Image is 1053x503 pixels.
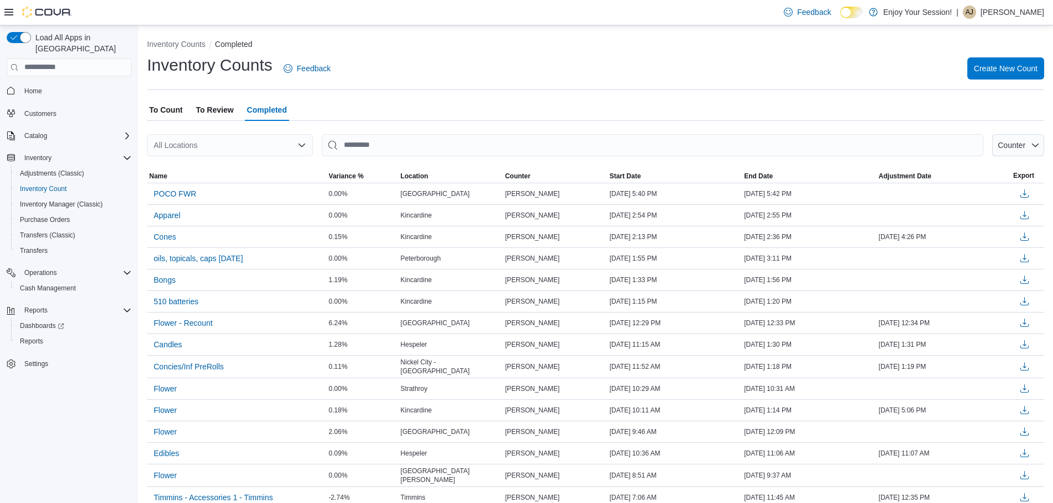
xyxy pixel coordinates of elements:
div: [DATE] 10:11 AM [607,404,742,417]
button: Inventory Count [11,181,136,197]
div: 0.00% [327,209,399,222]
button: Reports [2,303,136,318]
button: Flower [149,423,181,440]
div: [DATE] 10:36 AM [607,447,742,460]
span: Catalog [20,129,132,142]
span: Load All Apps in [GEOGRAPHIC_DATA] [31,32,132,54]
span: Customers [20,107,132,120]
h1: Inventory Counts [147,54,273,76]
button: Location [399,170,503,183]
div: 0.00% [327,295,399,308]
div: [DATE] 1:31 PM [877,338,1011,351]
span: Export [1013,171,1034,180]
a: Transfers (Classic) [15,229,80,242]
span: To Count [149,99,182,121]
button: Operations [20,266,61,279]
div: Hespeler [399,447,503,460]
button: Transfers [11,243,136,258]
div: [DATE] 1:20 PM [742,295,876,308]
div: [DATE] 1:18 PM [742,360,876,373]
button: Inventory [2,150,136,166]
p: Enjoy Your Session! [883,6,952,19]
div: Kincardine [399,230,503,243]
span: Dashboards [15,319,132,332]
button: Bongs [149,272,180,288]
div: [DATE] 2:13 PM [607,230,742,243]
a: Home [20,84,46,98]
div: 0.00% [327,469,399,482]
a: Reports [15,335,48,348]
button: Purchase Orders [11,212,136,227]
span: Catalog [24,131,47,140]
span: Name [149,172,167,181]
div: [DATE] 12:29 PM [607,316,742,330]
button: Reports [11,333,136,349]
span: Cones [154,231,176,242]
span: Inventory Manager (Classic) [15,198,132,211]
span: Home [20,84,132,98]
span: AJ [966,6,973,19]
span: Inventory [24,153,51,162]
button: Start Date [607,170,742,183]
button: Catalog [20,129,51,142]
button: Concies/Inf PreRolls [149,358,228,375]
span: Operations [24,268,57,277]
div: [DATE] 2:36 PM [742,230,876,243]
span: Flower [154,383,177,394]
button: Adjustments (Classic) [11,166,136,181]
div: Strathroy [399,382,503,395]
span: Edibles [154,448,179,459]
a: Dashboards [15,319,69,332]
span: Transfers (Classic) [15,229,132,242]
span: Cash Management [15,282,132,295]
button: Inventory Manager (Classic) [11,197,136,212]
div: [DATE] 11:52 AM [607,360,742,373]
span: [PERSON_NAME] [505,427,560,436]
button: Home [2,83,136,99]
a: Feedback [279,57,335,80]
nav: Complex example [7,78,132,401]
div: [DATE] 1:33 PM [607,273,742,287]
span: [PERSON_NAME] [505,406,560,415]
div: [DATE] 5:40 PM [607,187,742,200]
div: 0.11% [327,360,399,373]
div: [DATE] 1:14 PM [742,404,876,417]
div: [DATE] 1:30 PM [742,338,876,351]
span: Candles [154,339,182,350]
span: [PERSON_NAME] [505,211,560,220]
a: Transfers [15,244,52,257]
button: Cones [149,229,180,245]
span: Feedback [297,63,331,74]
div: 0.15% [327,230,399,243]
span: Flower [154,470,177,481]
span: Adjustments (Classic) [20,169,84,178]
button: Counter [503,170,607,183]
button: Variance % [327,170,399,183]
span: To Review [196,99,233,121]
button: POCO FWR [149,186,201,202]
span: Feedback [797,7,831,18]
div: [DATE] 12:09 PM [742,425,876,438]
button: oils, topicals, caps [DATE] [149,250,248,267]
span: Purchase Orders [20,215,70,224]
span: Reports [24,306,48,315]
button: Apparel [149,207,185,224]
div: 1.28% [327,338,399,351]
span: [PERSON_NAME] [505,254,560,263]
span: [PERSON_NAME] [505,297,560,306]
div: 0.18% [327,404,399,417]
span: Flower [154,405,177,416]
span: Location [401,172,428,181]
button: Adjustment Date [877,170,1011,183]
p: [PERSON_NAME] [981,6,1044,19]
button: Inventory Counts [147,40,206,49]
button: Transfers (Classic) [11,227,136,243]
div: [DATE] 11:06 AM [742,447,876,460]
div: 0.09% [327,447,399,460]
span: Counter [998,141,1025,150]
div: [DATE] 12:33 PM [742,316,876,330]
span: Bongs [154,274,176,285]
span: Home [24,87,42,96]
span: [PERSON_NAME] [505,362,560,371]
